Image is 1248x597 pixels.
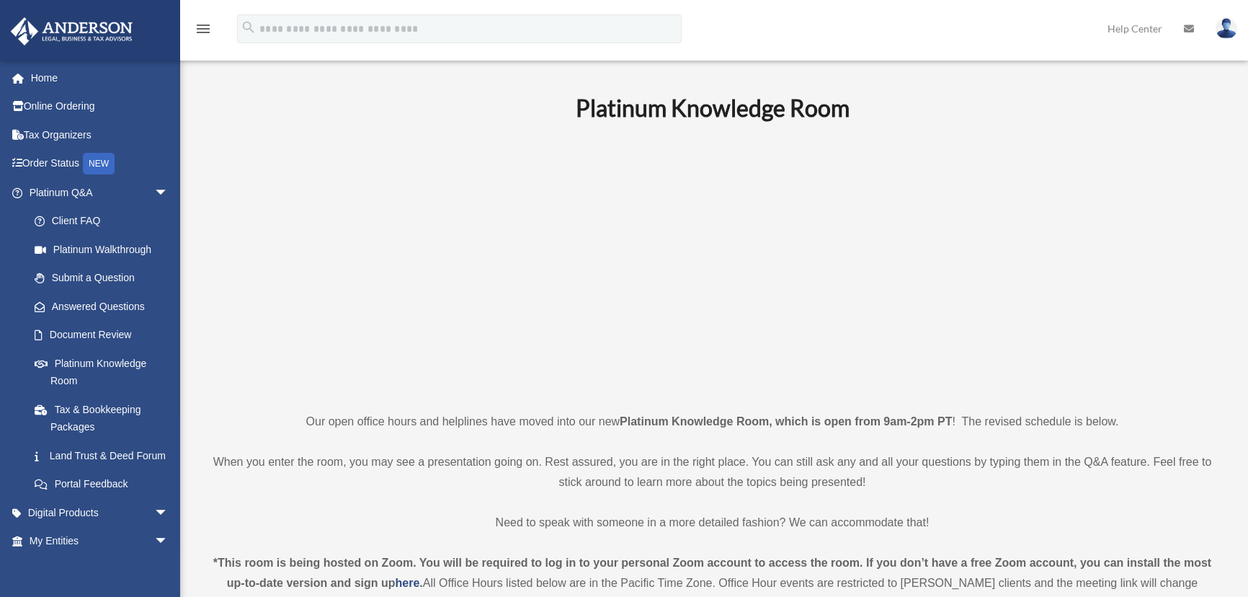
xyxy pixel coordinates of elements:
a: Order StatusNEW [10,149,190,179]
i: menu [195,20,212,37]
strong: *This room is being hosted on Zoom. You will be required to log in to your personal Zoom account ... [213,557,1211,589]
a: Land Trust & Deed Forum [20,441,190,470]
p: Our open office hours and helplines have moved into our new ! The revised schedule is below. [205,412,1219,432]
a: Online Ordering [10,92,190,121]
b: Platinum Knowledge Room [576,94,850,122]
a: menu [195,25,212,37]
a: Document Review [20,321,190,350]
a: Platinum Knowledge Room [20,349,183,395]
p: Need to speak with someone in a more detailed fashion? We can accommodate that! [205,513,1219,533]
div: NEW [83,153,115,174]
a: Tax & Bookkeeping Packages [20,395,190,441]
i: search [241,19,257,35]
img: Anderson Advisors Platinum Portal [6,17,137,45]
span: arrow_drop_down [154,527,183,557]
strong: . [419,577,422,589]
a: Answered Questions [20,292,190,321]
a: Platinum Q&Aarrow_drop_down [10,178,190,207]
p: When you enter the room, you may see a presentation going on. Rest assured, you are in the right ... [205,452,1219,492]
a: Client FAQ [20,207,190,236]
a: Home [10,63,190,92]
a: Portal Feedback [20,470,190,499]
img: User Pic [1216,18,1237,39]
span: arrow_drop_down [154,178,183,208]
a: Platinum Walkthrough [20,235,190,264]
a: Submit a Question [20,264,190,293]
iframe: 231110_Toby_KnowledgeRoom [496,141,929,385]
strong: Platinum Knowledge Room, which is open from 9am-2pm PT [620,415,952,428]
a: My Entitiesarrow_drop_down [10,527,190,556]
a: here [396,577,420,589]
span: arrow_drop_down [154,498,183,528]
a: Tax Organizers [10,120,190,149]
a: Digital Productsarrow_drop_down [10,498,190,527]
